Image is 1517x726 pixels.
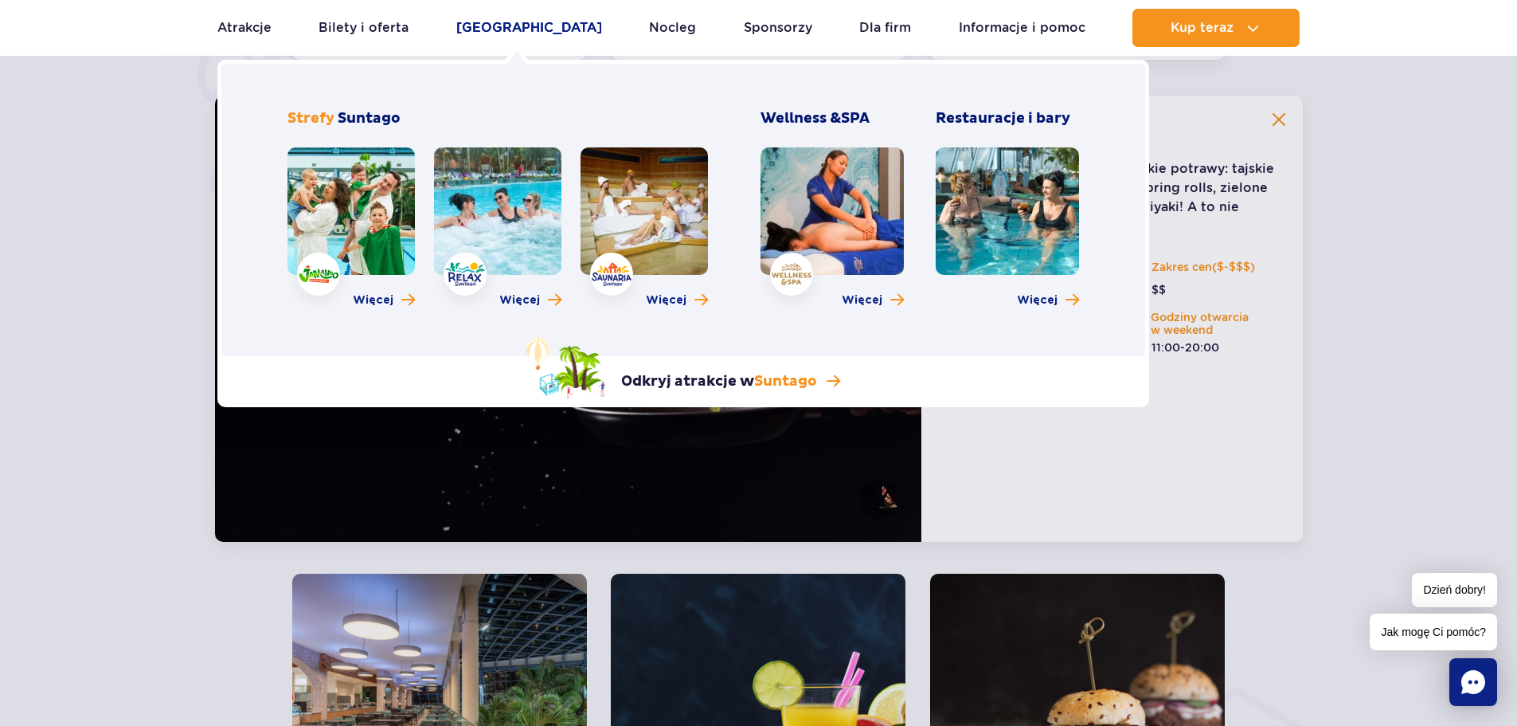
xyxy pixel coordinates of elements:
[1171,21,1234,35] span: Kup teraz
[1017,292,1079,308] a: Więcej o Restauracje i bary
[353,292,393,308] span: Więcej
[499,292,561,308] a: Więcej o strefie Relax
[754,372,817,390] span: Suntago
[760,109,870,128] span: Wellness &
[456,9,602,47] a: [GEOGRAPHIC_DATA]
[319,9,409,47] a: Bilety i oferta
[936,109,1079,128] h3: Restauracje i bary
[338,109,401,128] span: Suntago
[621,372,817,391] p: Odkryj atrakcje w
[1449,658,1497,706] div: Chat
[859,9,911,47] a: Dla firm
[1412,573,1497,607] span: Dzień dobry!
[649,9,696,47] a: Nocleg
[353,292,415,308] a: Więcej o strefie Jamango
[842,292,882,308] span: Więcej
[526,337,840,399] a: Odkryj atrakcje wSuntago
[646,292,708,308] a: Więcej o strefie Saunaria
[841,109,870,128] span: SPA
[959,9,1085,47] a: Informacje i pomoc
[1370,614,1497,650] span: Jak mogę Ci pomóc?
[499,292,540,308] span: Więcej
[646,292,686,308] span: Więcej
[1017,292,1058,308] span: Więcej
[217,9,272,47] a: Atrakcje
[287,109,334,128] span: Strefy
[842,292,904,308] a: Więcej o Wellness & SPA
[1132,9,1300,47] button: Kup teraz
[744,9,812,47] a: Sponsorzy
